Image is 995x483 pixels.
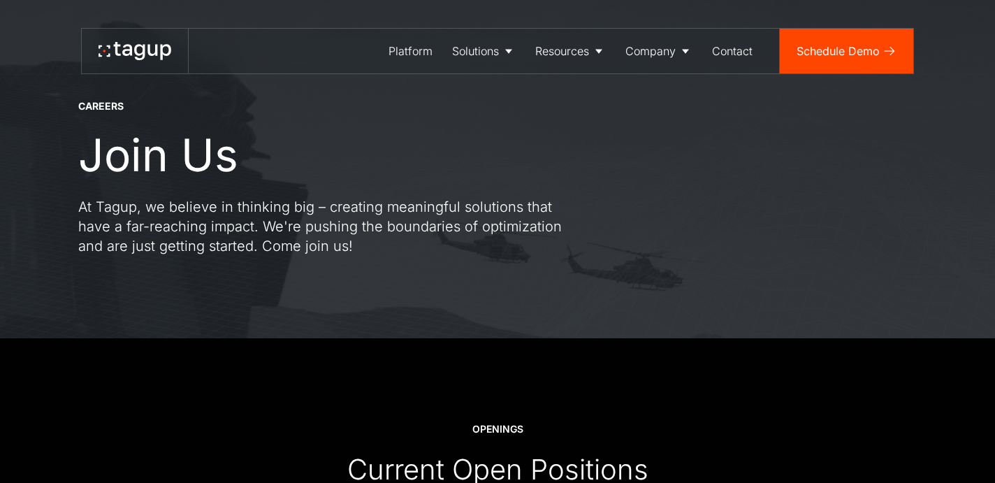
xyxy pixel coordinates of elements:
div: Resources [535,43,589,59]
p: At Tagup, we believe in thinking big – creating meaningful solutions that have a far-reaching imp... [78,197,581,256]
a: Schedule Demo [780,29,913,73]
div: CAREERS [78,99,124,113]
div: OPENINGS [472,422,523,436]
a: Resources [525,29,616,73]
a: Solutions [442,29,525,73]
div: Platform [388,43,433,59]
div: Contact [712,43,753,59]
div: Schedule Demo [797,43,880,59]
h1: Join Us [78,130,238,180]
div: Solutions [452,43,499,59]
a: Platform [379,29,442,73]
a: Company [616,29,702,73]
a: Contact [702,29,762,73]
div: Company [625,43,676,59]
